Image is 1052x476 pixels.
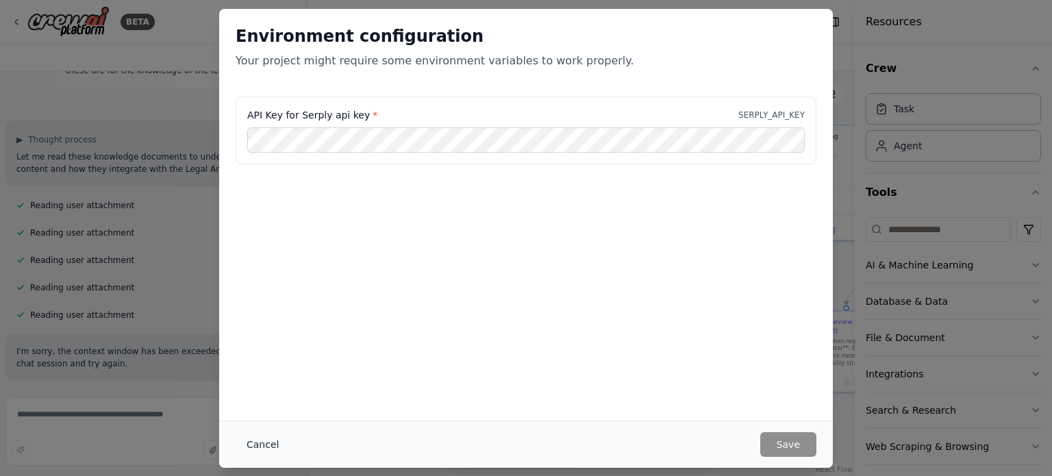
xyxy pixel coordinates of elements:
p: SERPLY_API_KEY [738,110,805,121]
button: Cancel [236,432,290,457]
h2: Environment configuration [236,25,816,47]
label: API Key for Serply api key [247,108,377,122]
button: Save [760,432,816,457]
p: Your project might require some environment variables to work properly. [236,53,816,69]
